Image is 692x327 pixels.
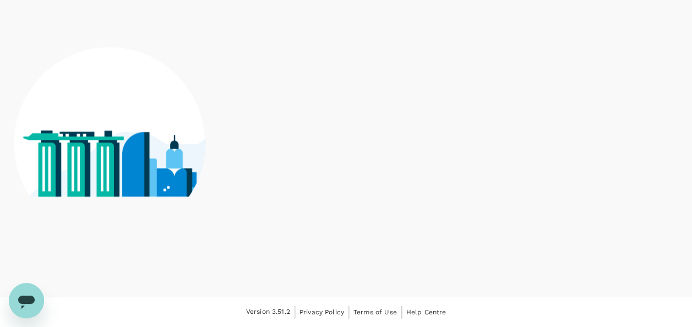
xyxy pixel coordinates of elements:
a: Terms of Use [353,306,397,318]
a: Help Centre [406,306,446,318]
a: Privacy Policy [299,306,344,318]
span: Version 3.51.2 [246,307,290,318]
span: Terms of Use [353,308,397,316]
span: Privacy Policy [299,308,344,316]
span: Help Centre [406,308,446,316]
iframe: Button to launch messaging window, conversation in progress [9,283,44,318]
g: finding your flights [52,230,147,240]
